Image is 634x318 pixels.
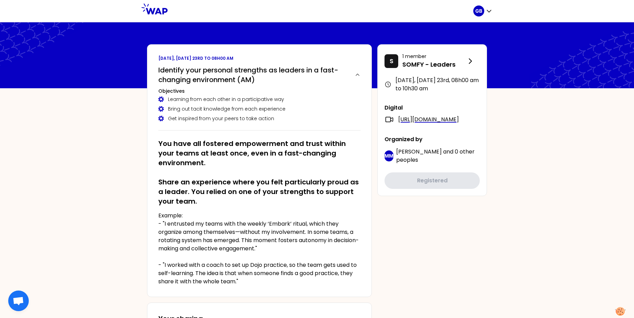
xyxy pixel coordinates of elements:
[158,139,361,206] h2: You have all fostered empowerment and trust within your teams at least once, even in a fast-chang...
[158,96,361,103] div: Learning from each other in a participative way
[385,172,480,189] button: Registered
[158,115,361,122] div: Get inspired from your peers to take action
[396,148,442,156] span: [PERSON_NAME]
[158,65,349,84] h2: Identify your personal strengths as leaders in a fast-changing environment (AM)
[158,56,361,61] p: [DATE], [DATE] 23rd to 08h00 am
[385,104,480,112] p: Digital
[475,8,482,14] p: GB
[8,291,29,311] div: Ouvrir le chat
[390,56,393,66] p: S
[158,65,361,84] button: Identify your personal strengths as leaders in a fast-changing environment (AM)
[158,88,361,94] h3: Objectives
[398,115,459,124] a: [URL][DOMAIN_NAME]
[158,212,361,286] p: Example: - "I entrusted my teams with the weekly ‘Embark’ ritual, which they organize among thems...
[385,152,393,159] p: MM
[396,148,475,164] span: 0 other peoples
[385,76,480,93] div: [DATE], [DATE] 23rd , 08h00 am to 10h30 am
[385,135,480,144] p: Organized by
[396,148,480,164] p: and
[402,60,466,69] p: SOMFY - Leaders
[473,5,492,16] button: GB
[402,53,466,60] p: 1 member
[158,105,361,112] div: Bring out tacit knowledge from each experience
